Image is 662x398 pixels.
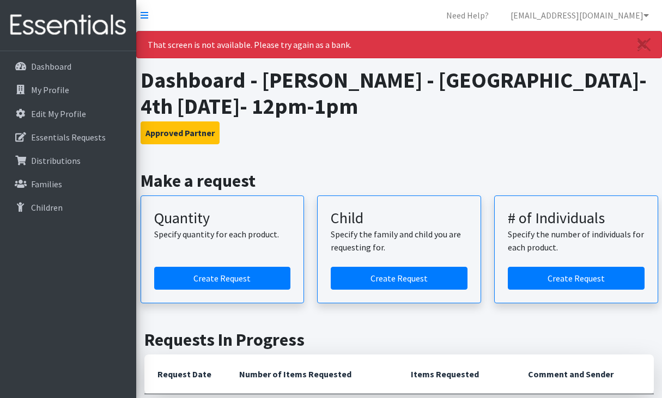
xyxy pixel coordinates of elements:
p: Edit My Profile [31,108,86,119]
th: Comment and Sender [515,354,654,394]
p: Specify quantity for each product. [154,228,291,241]
h3: # of Individuals [508,209,645,228]
th: Number of Items Requested [226,354,398,394]
p: Specify the number of individuals for each product. [508,228,645,254]
p: Dashboard [31,61,71,72]
p: Essentials Requests [31,132,106,143]
p: Specify the family and child you are requesting for. [331,228,467,254]
h1: Dashboard - [PERSON_NAME] - [GEOGRAPHIC_DATA]- 4th [DATE]- 12pm-1pm [141,67,658,119]
a: Create a request by quantity [154,267,291,290]
h3: Quantity [154,209,291,228]
a: Families [4,173,132,195]
a: My Profile [4,79,132,101]
h2: Requests In Progress [144,329,654,350]
a: Distributions [4,150,132,172]
h2: Make a request [141,170,658,191]
h3: Child [331,209,467,228]
th: Items Requested [398,354,515,394]
a: Edit My Profile [4,103,132,125]
p: Children [31,202,63,213]
img: HumanEssentials [4,7,132,44]
a: [EMAIL_ADDRESS][DOMAIN_NAME] [502,4,658,26]
a: Essentials Requests [4,126,132,148]
a: Create a request by number of individuals [508,267,645,290]
button: Approved Partner [141,121,220,144]
p: Families [31,179,62,189]
p: Distributions [31,155,81,166]
a: Create a request for a child or family [331,267,467,290]
th: Request Date [144,354,226,394]
a: Close [627,32,661,58]
a: Children [4,197,132,218]
div: That screen is not available. Please try again as a bank. [136,31,662,58]
a: Dashboard [4,56,132,77]
a: Need Help? [438,4,497,26]
p: My Profile [31,84,69,95]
